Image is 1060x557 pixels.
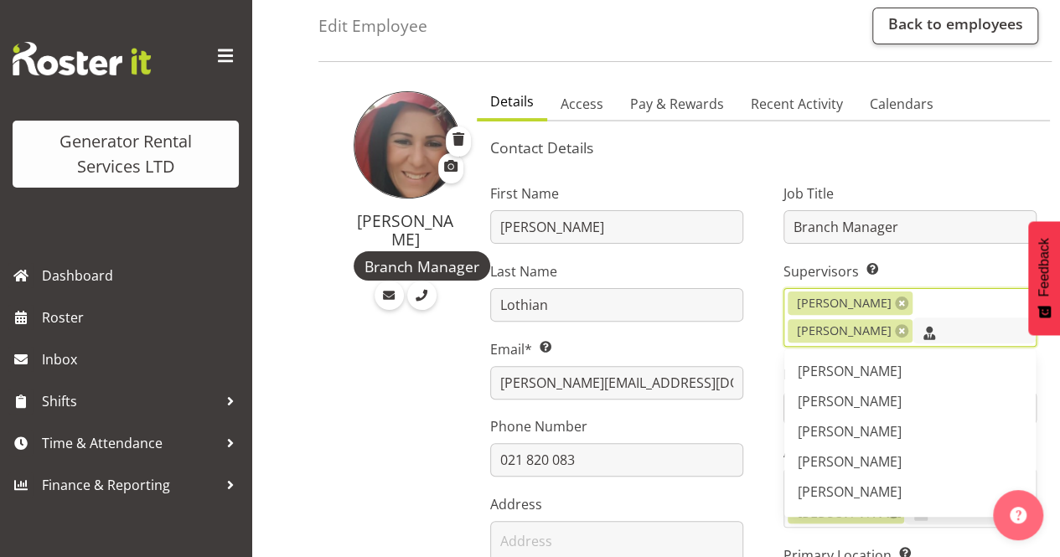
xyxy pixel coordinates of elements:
a: Email Employee [375,281,404,310]
span: Access [561,94,603,114]
a: [PERSON_NAME] [784,507,1036,537]
input: Email Address [490,366,743,400]
span: [PERSON_NAME] [797,294,892,312]
span: [PERSON_NAME] [798,513,902,531]
span: [PERSON_NAME] [798,482,902,501]
span: Inbox [42,347,243,372]
label: Job Title [783,183,1037,204]
label: Additional Departments [783,442,1037,462]
label: Primary Department [783,364,1037,384]
span: Feedback [1037,238,1052,297]
span: Dashboard [42,263,243,288]
input: Job Title [783,210,1037,244]
span: [PERSON_NAME] [798,452,902,471]
input: Phone Number [490,443,743,477]
a: [PERSON_NAME] [784,386,1036,416]
label: First Name [490,183,743,204]
span: [PERSON_NAME] [798,422,902,441]
img: katherine-lothianc04ae7ec56208e078627d80ad3866cf0.png [354,91,461,199]
span: Finance & Reporting [42,472,218,498]
img: help-xxl-2.png [1010,507,1026,523]
span: Calendars [870,94,933,114]
a: [PERSON_NAME] [784,356,1036,386]
label: Last Name [490,261,743,281]
span: Time & Attendance [42,431,218,456]
input: Last Name [490,288,743,322]
span: Branch Manager [365,255,479,277]
input: First Name [490,210,743,244]
label: Phone Number [490,416,743,436]
span: [PERSON_NAME] [797,322,892,340]
span: Recent Activity [751,94,843,114]
label: Email* [490,339,743,359]
div: Generator Rental Services LTD [29,129,222,179]
a: Back to employees [872,8,1038,44]
span: Details [490,91,534,111]
span: [PERSON_NAME] [798,362,902,380]
label: Supervisors [783,261,1037,281]
span: Pay & Rewards [630,94,724,114]
a: [PERSON_NAME] [784,477,1036,507]
label: Address [490,494,743,514]
span: Shifts [42,389,218,414]
h4: Edit Employee [318,17,427,35]
button: Feedback - Show survey [1028,221,1060,335]
img: Rosterit website logo [13,42,151,75]
a: [PERSON_NAME] [784,446,1036,477]
h4: [PERSON_NAME] [354,212,457,248]
span: Roster [42,305,243,330]
a: Call Employee [407,281,437,310]
span: [PERSON_NAME] [798,392,902,410]
h5: Contact Details [490,138,1037,157]
a: [PERSON_NAME] [784,416,1036,446]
